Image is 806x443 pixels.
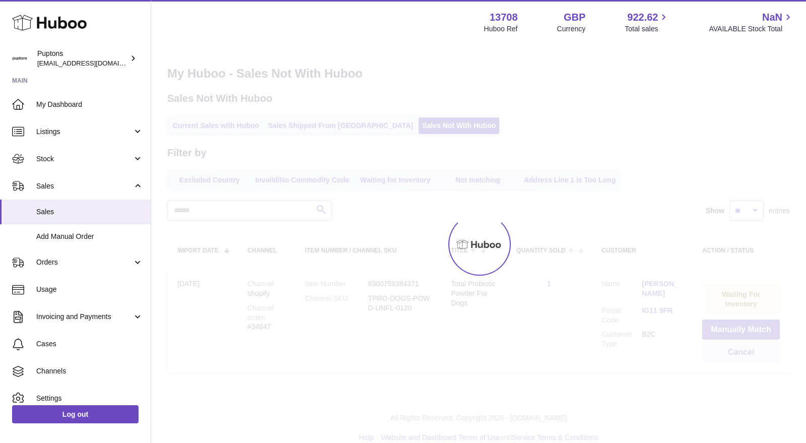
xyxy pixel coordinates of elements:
[36,207,143,217] span: Sales
[627,11,658,24] span: 922.62
[484,24,518,34] div: Huboo Ref
[625,24,669,34] span: Total sales
[36,285,143,294] span: Usage
[490,11,518,24] strong: 13708
[36,394,143,403] span: Settings
[36,312,132,322] span: Invoicing and Payments
[36,339,143,349] span: Cases
[36,232,143,241] span: Add Manual Order
[37,49,128,68] div: Puptons
[36,127,132,137] span: Listings
[37,59,148,67] span: [EMAIL_ADDRESS][DOMAIN_NAME]
[36,366,143,376] span: Channels
[564,11,585,24] strong: GBP
[709,24,794,34] span: AVAILABLE Stock Total
[12,51,27,66] img: hello@puptons.com
[36,154,132,164] span: Stock
[36,100,143,109] span: My Dashboard
[625,11,669,34] a: 922.62 Total sales
[709,11,794,34] a: NaN AVAILABLE Stock Total
[36,181,132,191] span: Sales
[762,11,782,24] span: NaN
[36,258,132,267] span: Orders
[557,24,586,34] div: Currency
[12,405,139,423] a: Log out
